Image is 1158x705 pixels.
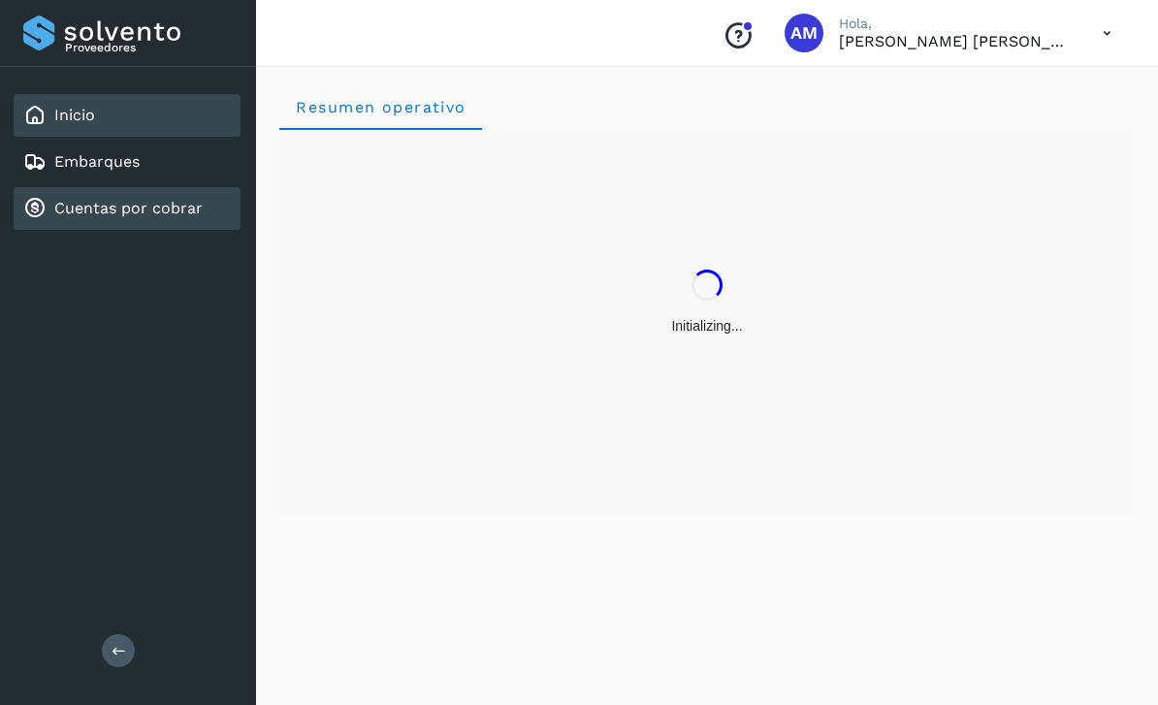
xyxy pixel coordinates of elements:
div: Embarques [14,141,241,183]
div: Cuentas por cobrar [14,187,241,230]
p: ALONZO MARTINEZ ESCORZA [839,32,1072,50]
div: Inicio [14,94,241,137]
a: Cuentas por cobrar [54,199,203,217]
span: Resumen operativo [295,98,466,116]
a: Inicio [54,106,95,124]
p: Proveedores [65,41,233,54]
a: Embarques [54,152,140,171]
p: Hola, [839,16,1072,32]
